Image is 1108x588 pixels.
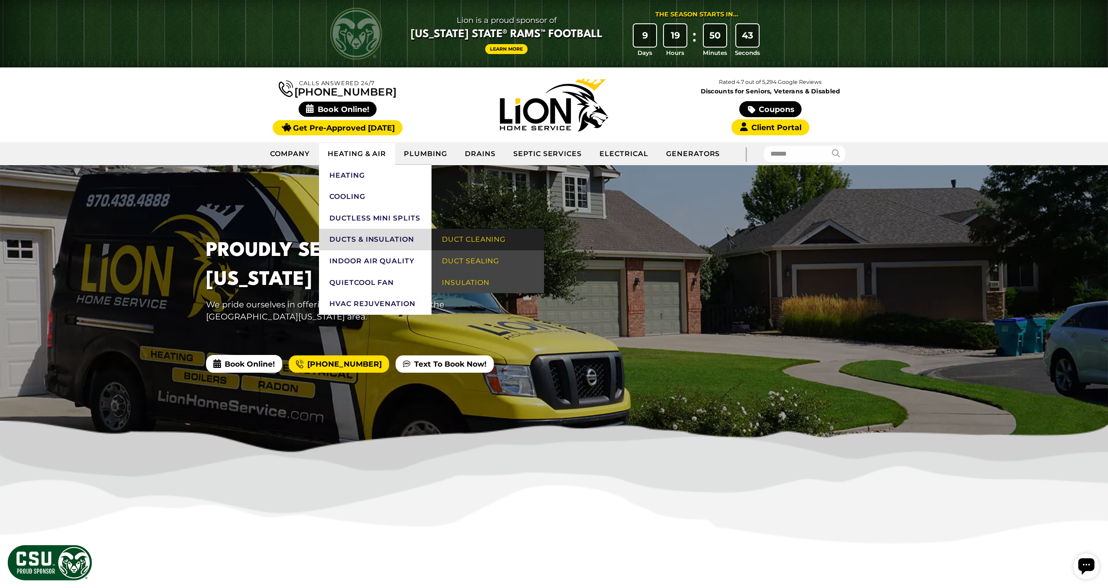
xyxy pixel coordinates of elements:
a: Electrical [591,143,657,165]
a: Duct Sealing [432,250,544,272]
div: 19 [664,24,686,47]
a: Indoor Air Quality [319,250,432,272]
a: [PHONE_NUMBER] [289,355,389,373]
a: Get Pre-Approved [DATE] [273,120,402,135]
a: Duct Cleaning [432,229,544,250]
div: Open chat widget [3,3,29,29]
a: Ductless Mini Splits [319,208,432,229]
a: Generators [657,143,729,165]
div: : [690,24,699,58]
a: Learn More [485,44,528,54]
span: Seconds [735,48,760,57]
span: Lion is a proud sponsor of [411,13,602,27]
a: Text To Book Now! [396,355,494,373]
img: CSU Rams logo [330,8,382,60]
div: | [728,142,763,165]
a: Plumbing [395,143,456,165]
span: Days [638,48,652,57]
a: Cooling [319,186,432,208]
span: Discounts for Seniors, Veterans & Disabled [664,88,877,94]
a: Septic Services [505,143,591,165]
div: 9 [634,24,656,47]
span: [US_STATE] State® Rams™ Football [411,27,602,42]
div: 50 [704,24,726,47]
p: We pride ourselves in offering services all throughout the [GEOGRAPHIC_DATA][US_STATE] area. [206,298,521,323]
a: Drains [456,143,505,165]
a: Company [261,143,319,165]
div: The Season Starts in... [655,10,738,19]
a: HVAC Rejuvenation [319,293,432,315]
span: Book Online! [299,102,377,117]
a: Heating & Air [319,143,395,165]
a: Ducts & Insulation [319,229,432,250]
p: Rated 4.7 out of 5,294 Google Reviews [662,77,879,87]
a: [PHONE_NUMBER] [279,79,396,97]
span: Hours [666,48,684,57]
span: Minutes [703,48,727,57]
span: Book Online! [206,355,282,372]
img: CSU Sponsor Badge [6,544,93,582]
a: QuietCool Fan [319,272,432,294]
h1: PROUDLY SERVING NORTHERN [US_STATE] [206,236,521,294]
a: Client Portal [731,119,809,135]
img: Lion Home Service [500,79,608,131]
a: Coupons [739,101,802,117]
div: 43 [736,24,759,47]
a: Insulation [432,272,544,294]
a: Heating [319,165,432,186]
